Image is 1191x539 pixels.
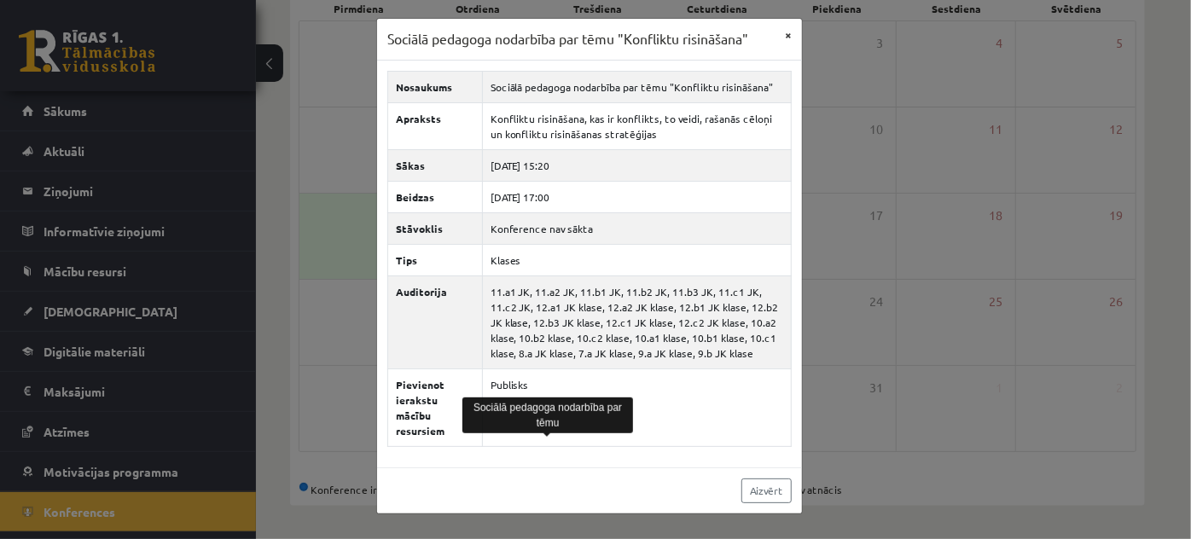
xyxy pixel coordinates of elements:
[482,149,791,181] td: [DATE] 15:20
[462,397,633,433] div: Sociālā pedagoga nodarbība par tēmu
[388,368,483,446] th: Pievienot ierakstu mācību resursiem
[388,275,483,368] th: Auditorija
[741,478,792,503] a: Aizvērt
[388,149,483,181] th: Sākas
[388,102,483,149] th: Apraksts
[482,71,791,102] td: Sociālā pedagoga nodarbība par tēmu "Konfliktu risināšana"
[388,71,483,102] th: Nosaukums
[775,19,802,51] button: ×
[388,244,483,275] th: Tips
[482,368,791,446] td: Publisks
[482,212,791,244] td: Konference nav sākta
[482,181,791,212] td: [DATE] 17:00
[482,102,791,149] td: Konfliktu risināšana, kas ir konflikts, to veidi, rašanās cēloņi un konfliktu risināšanas stratēģ...
[388,181,483,212] th: Beidzas
[482,244,791,275] td: Klases
[387,29,748,49] h3: Sociālā pedagoga nodarbība par tēmu "Konfliktu risināšana"
[482,275,791,368] td: 11.a1 JK, 11.a2 JK, 11.b1 JK, 11.b2 JK, 11.b3 JK, 11.c1 JK, 11.c2 JK, 12.a1 JK klase, 12.a2 JK kl...
[388,212,483,244] th: Stāvoklis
